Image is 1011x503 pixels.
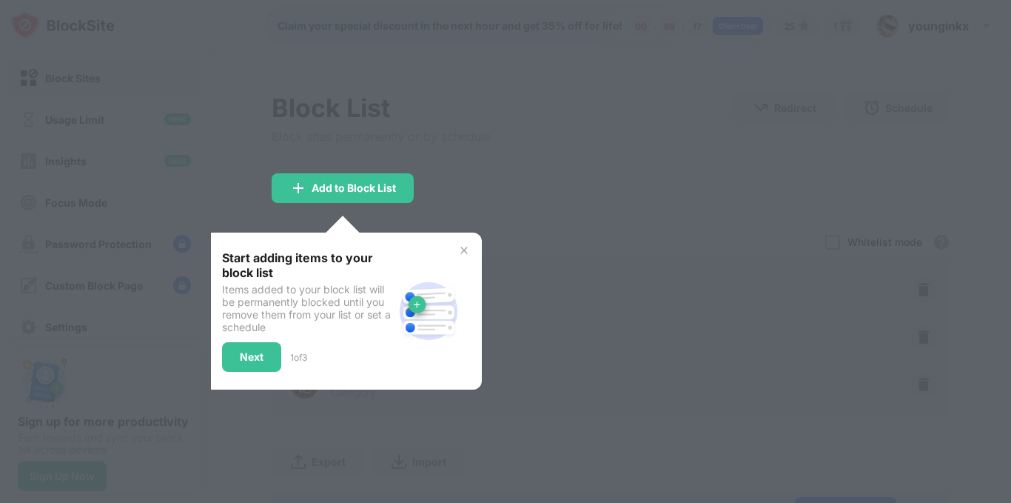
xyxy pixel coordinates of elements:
img: x-button.svg [458,244,470,256]
div: 1 of 3 [290,352,307,363]
div: Start adding items to your block list [222,250,393,280]
div: Add to Block List [312,182,396,194]
div: Items added to your block list will be permanently blocked until you remove them from your list o... [222,283,393,333]
div: Next [240,351,263,363]
img: block-site.svg [393,276,464,347]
